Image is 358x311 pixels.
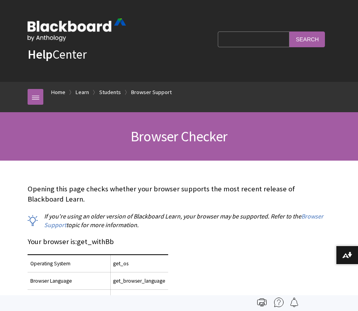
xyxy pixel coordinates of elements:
td: Operating System [28,255,110,272]
span: Browser Checker [131,128,227,145]
img: Blackboard by Anthology [28,19,126,41]
span: get_browser_language [113,278,165,284]
strong: Help [28,46,52,62]
span: get_os [113,260,128,267]
input: Search [289,31,325,47]
a: Browser Support [44,212,323,229]
p: Opening this page checks whether your browser supports the most recent release of Blackboard Learn. [28,184,330,204]
td: Browser Version [28,289,110,307]
a: Students [99,87,121,97]
img: Follow this page [289,298,299,307]
a: Home [51,87,65,97]
img: Print [257,298,267,307]
img: More help [274,298,284,307]
p: If you're using an older version of Blackboard Learn, your browser may be supported. Refer to the... [28,212,330,230]
a: HelpCenter [28,46,87,62]
span: get_withBb [77,237,114,246]
p: Your browser is: [28,237,330,247]
td: Browser Language [28,272,110,290]
a: Learn [76,87,89,97]
a: Browser Support [131,87,172,97]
